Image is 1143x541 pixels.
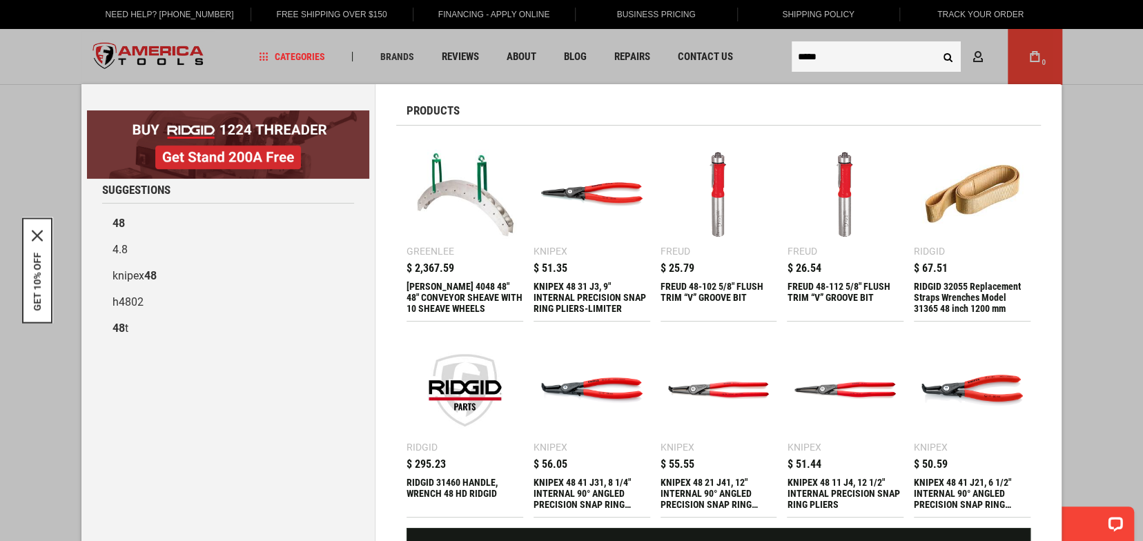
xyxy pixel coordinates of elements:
[787,281,903,314] div: FREUD 48-112 5/8
[102,315,354,342] a: 48t
[661,459,694,470] span: $ 55.55
[32,230,43,242] svg: close icon
[540,339,643,442] img: KNIPEX 48 41 J31, 8 1/4
[661,263,694,274] span: $ 25.79
[102,184,170,196] span: Suggestions
[413,143,516,246] img: GREENLEE 4048 48
[914,332,1030,517] a: KNIPEX 48 41 J21, 6 1/2 Knipex $ 50.59 KNIPEX 48 41 J21, 6 1/2" INTERNAL 90° ANGLED PRECISION SNA...
[32,230,43,242] button: Close
[794,143,897,246] img: FREUD 48-112 5/8
[144,269,157,282] b: 48
[661,332,777,517] a: KNIPEX 48 21 J41, 12 Knipex $ 55.55 KNIPEX 48 21 J41, 12" INTERNAL 90° ANGLED PRECISION SNAP RING...
[787,459,821,470] span: $ 51.44
[113,217,125,230] b: 48
[661,281,777,314] div: FREUD 48-102 5/8
[661,477,777,510] div: KNIPEX 48 21 J41, 12
[159,18,175,35] button: Open LiveChat chat widget
[914,477,1030,510] div: KNIPEX 48 41 J21, 6 1/2
[914,136,1030,321] a: RIDGID 32055 Replacement Straps Wrenches Model 31365 48 inch 1200 mm Ridgid $ 67.51 RIDGID 32055 ...
[914,442,948,452] div: Knipex
[914,246,945,256] div: Ridgid
[534,281,650,314] div: KNIPEX 48 31 J3, 9
[534,477,650,510] div: KNIPEX 48 41 J31, 8 1/4
[407,105,460,117] span: Products
[661,136,777,321] a: FREUD 48-102 5/8 Freud $ 25.79 FREUD 48-102 5/8" FLUSH TRIM “V” GROOVE BIT
[667,143,770,246] img: FREUD 48-102 5/8
[935,43,961,70] button: Search
[407,332,523,517] a: RIDGID 31460 HANDLE, WRENCH 48 HD RIDGID Ridgid $ 295.23 RIDGID 31460 HANDLE, WRENCH 48 HD RIDGID
[794,339,897,442] img: KNIPEX 48 11 J4, 12 1/2
[32,253,43,311] button: GET 10% OFF
[661,442,694,452] div: Knipex
[407,442,438,452] div: Ridgid
[534,246,567,256] div: Knipex
[407,263,454,274] span: $ 2,367.59
[787,246,817,256] div: Freud
[102,210,354,237] a: 48
[534,263,567,274] span: $ 51.35
[102,237,354,263] a: 4.8
[253,48,331,66] a: Categories
[534,332,650,517] a: KNIPEX 48 41 J31, 8 1/4 Knipex $ 56.05 KNIPEX 48 41 J31, 8 1/4" INTERNAL 90° ANGLED PRECISION SNA...
[380,52,414,61] span: Brands
[921,143,1024,246] img: RIDGID 32055 Replacement Straps Wrenches Model 31365 48 inch 1200 mm
[407,246,454,256] div: Greenlee
[374,48,420,66] a: Brands
[19,21,156,32] p: Chat now
[914,263,948,274] span: $ 67.51
[540,143,643,246] img: KNIPEX 48 31 J3, 9
[407,281,523,314] div: GREENLEE 4048 48
[113,322,125,335] b: 48
[787,332,903,517] a: KNIPEX 48 11 J4, 12 1/2 Knipex $ 51.44 KNIPEX 48 11 J4, 12 1/2" INTERNAL PRECISION SNAP RING PLIERS
[534,459,567,470] span: $ 56.05
[534,442,567,452] div: Knipex
[787,136,903,321] a: FREUD 48-112 5/8 Freud $ 26.54 FREUD 48-112 5/8" FLUSH TRIM “V” GROOVE BIT
[259,52,325,61] span: Categories
[921,339,1024,442] img: KNIPEX 48 41 J21, 6 1/2
[407,477,523,510] div: RIDGID 31460 HANDLE, WRENCH 48 HD RIDGID
[102,289,354,315] a: h4802
[102,263,354,289] a: knipex48
[914,459,948,470] span: $ 50.59
[87,110,369,179] img: BOGO: Buy RIDGID® 1224 Threader, Get Stand 200A Free!
[787,263,821,274] span: $ 26.54
[914,281,1030,314] div: RIDGID 32055 Replacement Straps Wrenches Model 31365 48 inch 1200 mm
[87,110,369,121] a: BOGO: Buy RIDGID® 1224 Threader, Get Stand 200A Free!
[787,442,821,452] div: Knipex
[661,246,690,256] div: Freud
[407,459,446,470] span: $ 295.23
[667,339,770,442] img: KNIPEX 48 21 J41, 12
[413,339,516,442] img: RIDGID 31460 HANDLE, WRENCH 48 HD RIDGID
[407,136,523,321] a: GREENLEE 4048 48 Greenlee $ 2,367.59 [PERSON_NAME] 4048 48" 48" CONVEYOR SHEAVE WITH 10 SHEAVE WH...
[787,477,903,510] div: KNIPEX 48 11 J4, 12 1/2
[534,136,650,321] a: KNIPEX 48 31 J3, 9 Knipex $ 51.35 KNIPEX 48 31 J3, 9" INTERNAL PRECISION SNAP RING PLIERS-LIMITER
